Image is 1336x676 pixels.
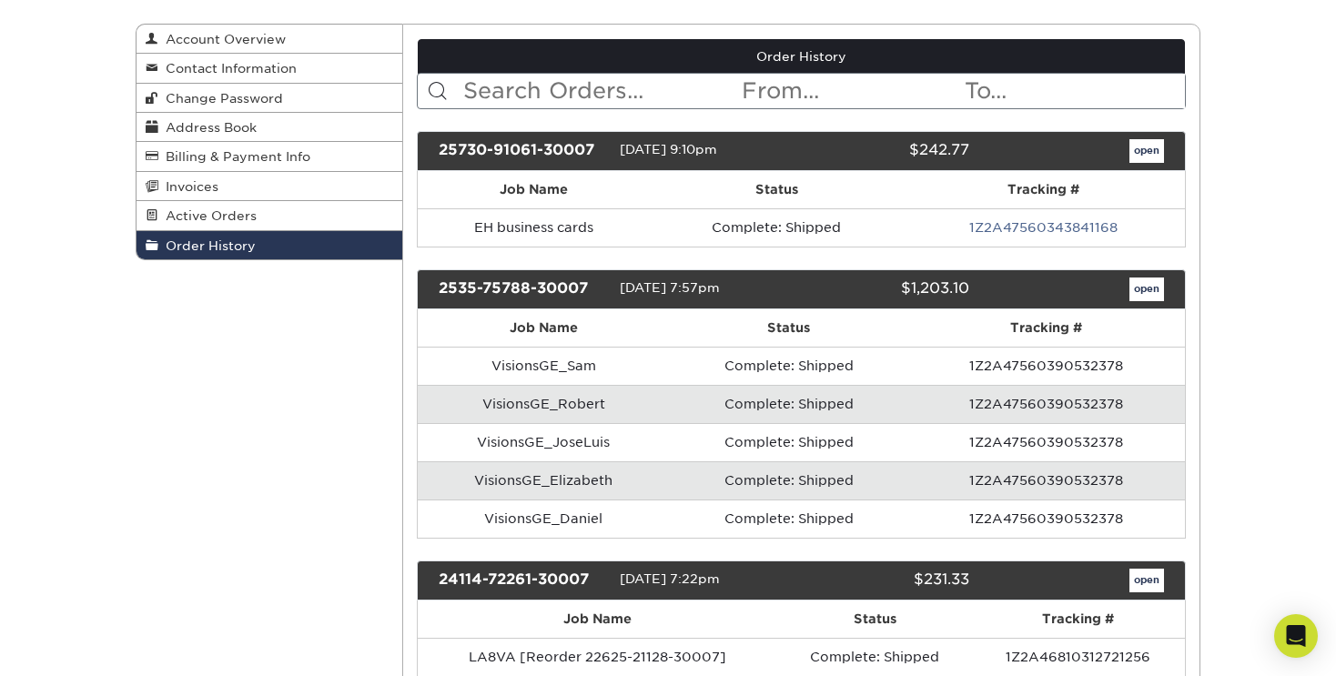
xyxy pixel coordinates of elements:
td: 1Z2A47560390532378 [907,461,1185,499]
th: Status [778,600,971,638]
span: Change Password [158,91,283,106]
a: Order History [137,231,402,259]
input: To... [963,74,1185,108]
td: EH business cards [418,208,652,247]
a: open [1129,569,1164,592]
td: VisionsGE_Daniel [418,499,670,538]
th: Tracking # [907,309,1185,347]
div: $1,203.10 [787,277,982,301]
a: Order History [418,39,1186,74]
a: Billing & Payment Info [137,142,402,171]
a: open [1129,277,1164,301]
a: Active Orders [137,201,402,230]
td: 1Z2A47560390532378 [907,423,1185,461]
a: Address Book [137,113,402,142]
input: From... [740,74,962,108]
td: Complete: Shipped [670,461,907,499]
span: [DATE] 9:10pm [620,142,717,156]
td: VisionsGE_JoseLuis [418,423,670,461]
div: Open Intercom Messenger [1274,614,1318,658]
div: 25730-91061-30007 [425,139,620,163]
iframe: Google Customer Reviews [5,621,155,670]
td: 1Z2A46810312721256 [972,638,1185,676]
div: $231.33 [787,569,982,592]
th: Status [651,171,901,208]
div: $242.77 [787,139,982,163]
a: Account Overview [137,25,402,54]
span: [DATE] 7:57pm [620,280,720,295]
div: 24114-72261-30007 [425,569,620,592]
th: Job Name [418,600,779,638]
a: Invoices [137,172,402,201]
td: Complete: Shipped [778,638,971,676]
td: Complete: Shipped [670,385,907,423]
td: VisionsGE_Robert [418,385,670,423]
th: Job Name [418,171,652,208]
input: Search Orders... [461,74,741,108]
td: VisionsGE_Elizabeth [418,461,670,499]
span: Active Orders [158,208,257,223]
td: 1Z2A47560390532378 [907,385,1185,423]
td: Complete: Shipped [670,347,907,385]
td: Complete: Shipped [651,208,901,247]
th: Tracking # [972,600,1185,638]
a: Contact Information [137,54,402,83]
span: [DATE] 7:22pm [620,571,720,586]
span: Invoices [158,179,218,194]
td: Complete: Shipped [670,423,907,461]
td: 1Z2A47560390532378 [907,499,1185,538]
span: Account Overview [158,32,286,46]
span: Billing & Payment Info [158,149,310,164]
a: 1Z2A47560343841168 [969,220,1118,235]
td: Complete: Shipped [670,499,907,538]
a: Change Password [137,84,402,113]
span: Address Book [158,120,257,135]
td: 1Z2A47560390532378 [907,347,1185,385]
th: Job Name [418,309,670,347]
th: Tracking # [902,171,1185,208]
div: 2535-75788-30007 [425,277,620,301]
td: VisionsGE_Sam [418,347,670,385]
a: open [1129,139,1164,163]
span: Contact Information [158,61,297,76]
th: Status [670,309,907,347]
span: Order History [158,238,256,253]
td: LA8VA [Reorder 22625-21128-30007] [418,638,779,676]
